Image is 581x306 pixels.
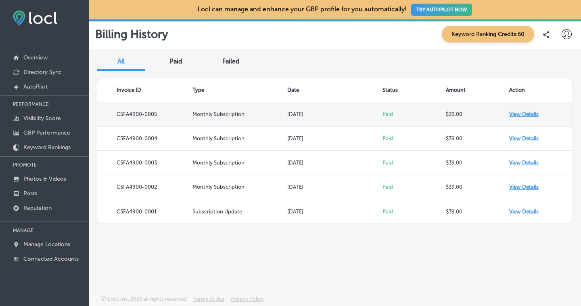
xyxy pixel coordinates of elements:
p: AutoPilot [23,83,48,90]
td: $39.00 [446,175,509,199]
td: Monthly Subscription [192,175,288,199]
p: Visibility Score [23,115,61,122]
td: View Details [509,151,573,175]
span: Failed [222,57,240,65]
td: $39.00 [446,127,509,151]
span: Paid [169,57,182,65]
p: Reputation [23,205,52,211]
span: Keyword Ranking Credits: 60 [442,26,534,42]
td: $39.00 [446,151,509,175]
td: Paid [382,127,446,151]
p: Locl, Inc. 2025 all rights reserved. [108,296,187,302]
td: C5FA4900-0004 [97,127,192,151]
p: Connected Accounts [23,255,79,262]
p: Posts [23,190,37,197]
td: Paid [382,151,446,175]
th: Action [509,78,573,102]
td: [DATE] [287,175,382,199]
p: GBP Performance [23,129,70,136]
td: View Details [509,127,573,151]
td: View Details [509,102,573,127]
p: Photos & Videos [23,175,66,182]
td: $39.00 [446,102,509,127]
th: Status [382,78,446,102]
td: Monthly Subscription [192,127,288,151]
th: Amount [446,78,509,102]
p: Billing History [95,27,168,41]
td: Paid [382,175,446,199]
button: TRY AUTOPILOT NOW [411,4,472,16]
td: Monthly Subscription [192,151,288,175]
img: fda3e92497d09a02dc62c9cd864e3231.png [13,11,57,25]
th: Date [287,78,382,102]
span: All [117,57,125,65]
td: Paid [382,199,446,224]
td: C5FA4900-0003 [97,151,192,175]
td: Monthly Subscription [192,102,288,127]
th: Invoice ID [97,78,192,102]
td: [DATE] [287,151,382,175]
td: View Details [509,175,573,199]
td: View Details [509,199,573,224]
th: Type [192,78,288,102]
p: Directory Sync [23,69,62,76]
p: Manage Locations [23,241,70,248]
td: $39.00 [446,199,509,224]
td: C5FA4900-0002 [97,175,192,199]
td: C5FA4900-0001 [97,199,192,224]
td: [DATE] [287,102,382,127]
a: Privacy Policy [230,296,264,306]
td: Paid [382,102,446,127]
td: [DATE] [287,127,382,151]
a: Terms of Use [193,296,224,306]
td: [DATE] [287,199,382,224]
p: Overview [23,54,48,61]
td: Subscription Update [192,199,288,224]
td: C5FA4900-0005 [97,102,192,127]
p: Keyword Rankings [23,144,71,151]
